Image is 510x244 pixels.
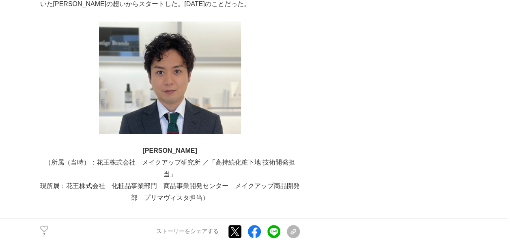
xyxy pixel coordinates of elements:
[99,21,241,134] img: thumbnail_7d492920-a980-11ec-bc79-b93237935a73.jpg
[40,180,300,204] p: 現所属：花王株式会社 化粧品事業部門 商品事業開発センター メイクアップ商品開発部 プリマヴィスタ担当）
[142,147,197,154] strong: [PERSON_NAME]
[40,233,48,237] p: 7
[40,157,300,180] p: （所属（当時）：花王株式会社 メイクアップ研究所 ／「高持続化粧下地 技術開発担当」
[156,228,219,235] p: ストーリーをシェアする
